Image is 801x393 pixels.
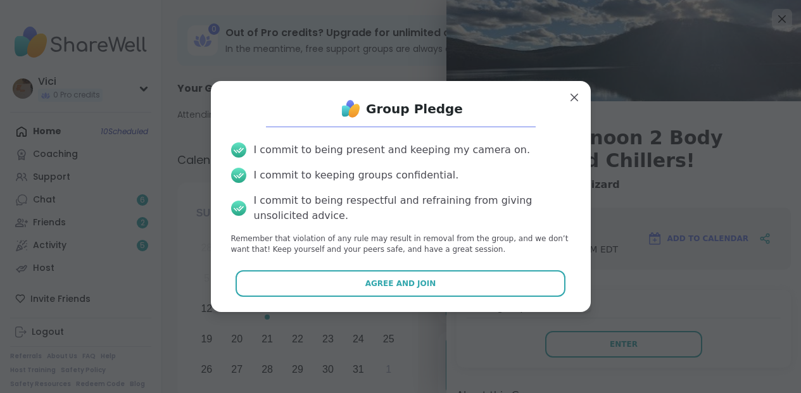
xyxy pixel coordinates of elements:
div: I commit to being present and keeping my camera on. [254,142,530,158]
h1: Group Pledge [366,100,463,118]
button: Agree and Join [236,270,565,297]
img: ShareWell Logo [338,96,363,122]
p: Remember that violation of any rule may result in removal from the group, and we don’t want that!... [231,234,571,255]
div: I commit to being respectful and refraining from giving unsolicited advice. [254,193,571,223]
span: Agree and Join [365,278,436,289]
div: I commit to keeping groups confidential. [254,168,459,183]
